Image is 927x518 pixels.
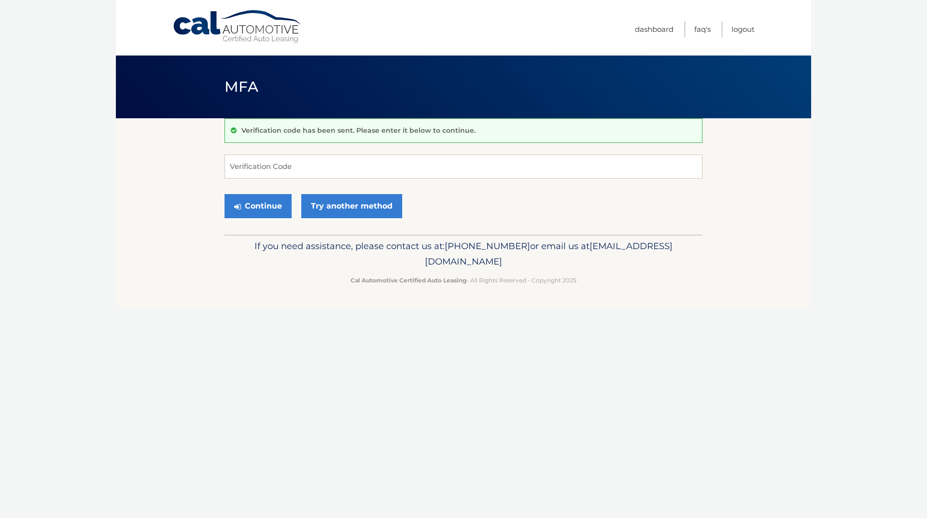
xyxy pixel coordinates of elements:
p: - All Rights Reserved - Copyright 2025 [231,275,696,285]
input: Verification Code [225,154,702,179]
span: MFA [225,78,258,96]
a: Cal Automotive [172,10,303,44]
p: Verification code has been sent. Please enter it below to continue. [241,126,476,135]
a: Dashboard [635,21,674,37]
a: Logout [731,21,755,37]
button: Continue [225,194,292,218]
a: FAQ's [694,21,711,37]
a: Try another method [301,194,402,218]
strong: Cal Automotive Certified Auto Leasing [351,277,466,284]
p: If you need assistance, please contact us at: or email us at [231,238,696,269]
span: [PHONE_NUMBER] [445,240,530,252]
span: [EMAIL_ADDRESS][DOMAIN_NAME] [425,240,673,267]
